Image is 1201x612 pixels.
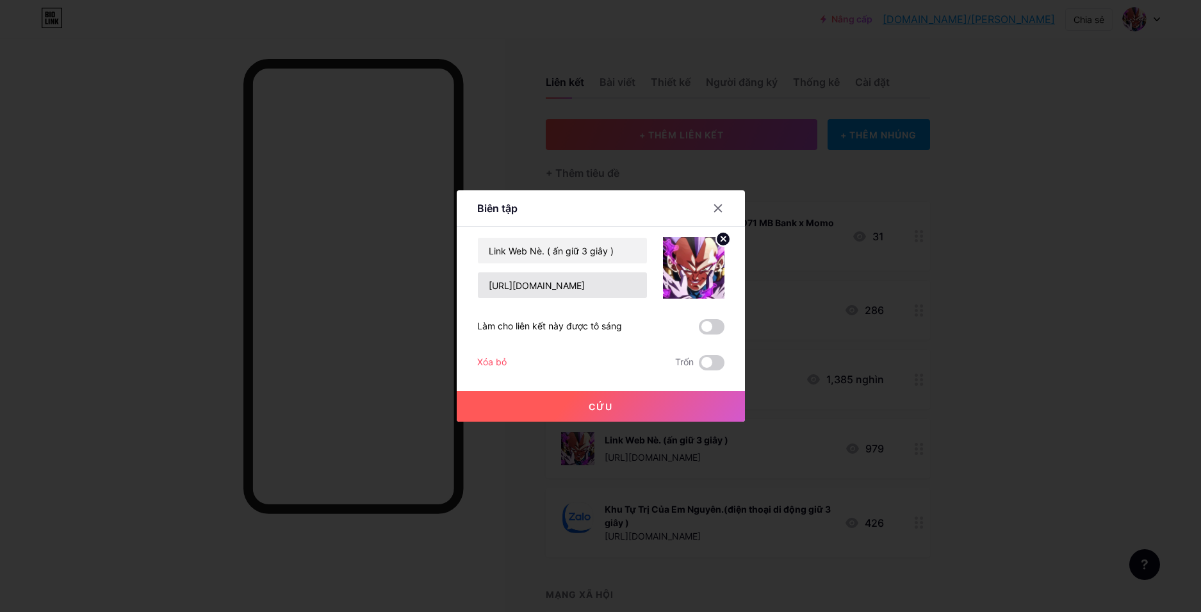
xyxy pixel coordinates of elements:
font: Trốn [675,356,694,367]
font: Cứu [589,401,613,412]
button: Cứu [457,391,745,422]
font: Xóa bỏ [477,356,507,367]
font: Biên tập [477,202,518,215]
img: liên kết_hình thu nhỏ [663,237,724,299]
input: URL [478,272,647,298]
input: Tiêu đề [478,238,647,263]
font: Làm cho liên kết này được tô sáng [477,320,622,331]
